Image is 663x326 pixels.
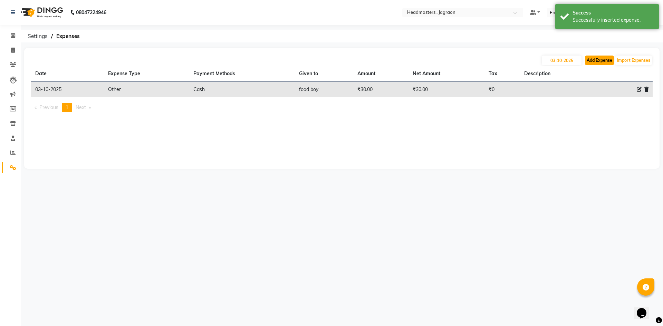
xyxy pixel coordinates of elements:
[409,82,484,98] td: ₹30.00
[189,66,295,82] th: Payment Methods
[295,66,353,82] th: Given to
[573,17,654,24] div: Successfully inserted expense.
[295,82,353,98] td: food boy
[634,298,656,319] iframe: chat widget
[542,56,582,65] input: PLACEHOLDER.DATE
[31,66,104,82] th: Date
[484,82,520,98] td: ₹0
[520,66,593,82] th: Description
[409,66,484,82] th: Net Amount
[24,30,51,42] span: Settings
[53,30,83,42] span: Expenses
[484,66,520,82] th: Tax
[76,104,86,110] span: Next
[353,66,409,82] th: Amount
[76,3,106,22] b: 08047224946
[104,66,189,82] th: Expense Type
[31,103,653,112] nav: Pagination
[615,56,652,65] button: Import Expenses
[39,104,58,110] span: Previous
[18,3,65,22] img: logo
[66,104,68,110] span: 1
[573,9,654,17] div: Success
[189,82,295,98] td: Cash
[31,82,104,98] td: 03-10-2025
[104,82,189,98] td: Other
[353,82,409,98] td: ₹30.00
[585,56,614,65] button: Add Expense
